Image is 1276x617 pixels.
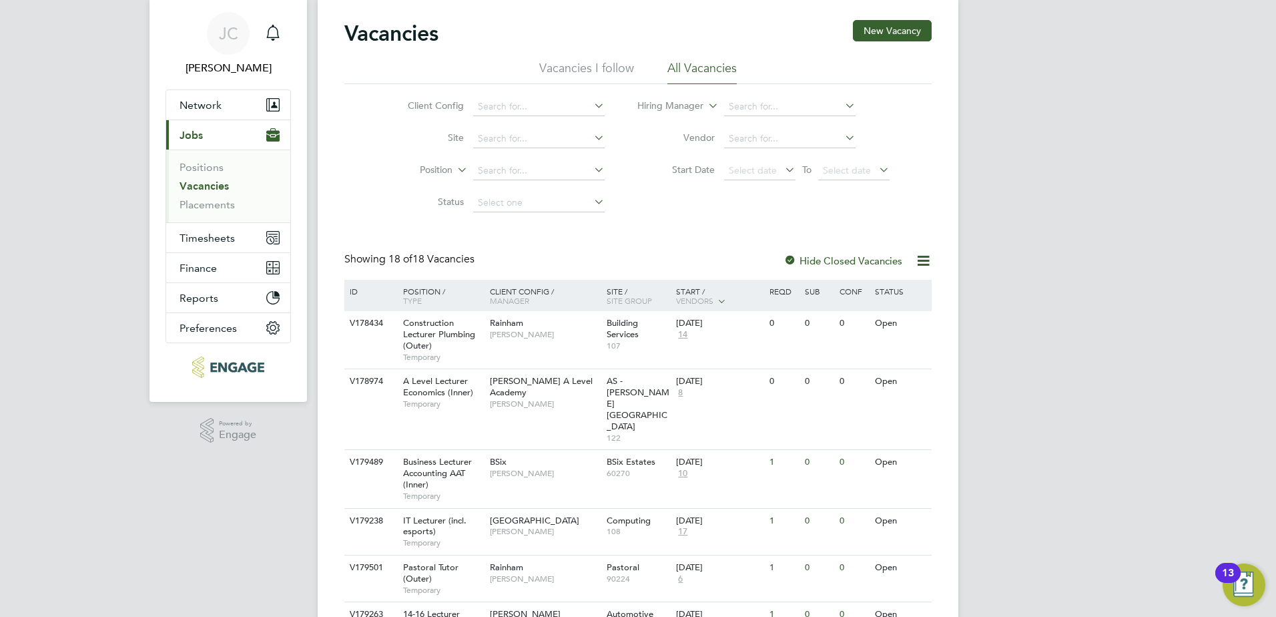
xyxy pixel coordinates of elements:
span: [PERSON_NAME] A Level Academy [490,375,593,398]
span: Pastoral [607,562,639,573]
label: Start Date [638,164,715,176]
div: Reqd [766,280,801,302]
span: Reports [180,292,218,304]
span: Construction Lecturer Plumbing (Outer) [403,317,475,351]
span: BSix Estates [607,456,655,467]
div: 0 [802,556,836,580]
input: Search for... [473,130,605,148]
div: Sub [802,280,836,302]
span: [PERSON_NAME] [490,468,600,479]
div: [DATE] [676,376,763,387]
a: Vacancies [180,180,229,192]
span: [GEOGRAPHIC_DATA] [490,515,579,526]
div: Open [872,509,930,534]
span: IT Lecturer (incl. esports) [403,515,466,538]
label: Client Config [387,99,464,112]
span: Manager [490,295,529,306]
button: Reports [166,283,290,313]
div: [DATE] [676,516,763,527]
span: Engage [219,429,256,441]
span: Temporary [403,491,483,501]
span: Finance [180,262,217,274]
div: Conf [836,280,871,302]
label: Position [376,164,452,177]
span: Rainham [490,562,523,573]
span: 107 [607,341,670,351]
span: Computing [607,515,651,526]
div: Jobs [166,150,290,222]
div: Open [872,311,930,336]
span: Temporary [403,538,483,548]
div: Client Config / [487,280,603,312]
span: 18 Vacancies [388,252,474,266]
div: 0 [836,369,871,394]
span: [PERSON_NAME] [490,329,600,340]
div: V178974 [346,369,393,394]
span: Building Services [607,317,639,340]
div: Open [872,369,930,394]
span: A Level Lecturer Economics (Inner) [403,375,473,398]
span: [PERSON_NAME] [490,574,600,584]
label: Vendor [638,132,715,144]
span: 14 [676,329,689,341]
button: Network [166,90,290,120]
input: Select one [473,194,605,212]
span: Jobs [180,129,203,142]
span: Pastoral Tutor (Outer) [403,562,458,584]
span: [PERSON_NAME] [490,526,600,537]
button: Finance [166,253,290,282]
input: Search for... [473,97,605,116]
a: Go to home page [166,357,291,378]
label: Site [387,132,464,144]
div: Status [872,280,930,302]
div: Open [872,556,930,580]
span: 122 [607,433,670,443]
div: 0 [802,311,836,336]
button: Jobs [166,120,290,150]
span: 90224 [607,574,670,584]
div: 0 [802,369,836,394]
div: 0 [766,311,801,336]
span: BSix [490,456,507,467]
span: Select date [729,164,777,176]
div: Open [872,450,930,475]
div: 0 [836,311,871,336]
div: 0 [836,509,871,534]
li: All Vacancies [667,60,737,84]
span: Temporary [403,399,483,409]
a: Positions [180,161,224,174]
div: 0 [802,450,836,475]
span: Powered by [219,418,256,429]
span: Type [403,295,422,306]
div: 1 [766,509,801,534]
span: 17 [676,526,689,538]
div: 0 [836,556,871,580]
span: 6 [676,574,685,585]
div: 13 [1222,573,1234,590]
span: 60270 [607,468,670,479]
div: V179501 [346,556,393,580]
div: Start / [673,280,766,313]
span: Select date [823,164,871,176]
span: Temporary [403,585,483,596]
div: V179489 [346,450,393,475]
div: [DATE] [676,318,763,329]
span: Vendors [676,295,713,306]
span: AS - [PERSON_NAME][GEOGRAPHIC_DATA] [607,375,669,432]
input: Search for... [473,162,605,180]
li: Vacancies I follow [539,60,634,84]
label: Status [387,196,464,208]
input: Search for... [724,97,856,116]
div: [DATE] [676,457,763,468]
span: Rainham [490,317,523,329]
div: Site / [603,280,673,312]
div: [DATE] [676,562,763,574]
div: V179238 [346,509,393,534]
span: To [798,161,816,178]
div: Position / [393,280,487,312]
div: 0 [802,509,836,534]
span: 108 [607,526,670,537]
div: Showing [344,252,477,266]
h2: Vacancies [344,20,438,47]
span: 8 [676,387,685,399]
